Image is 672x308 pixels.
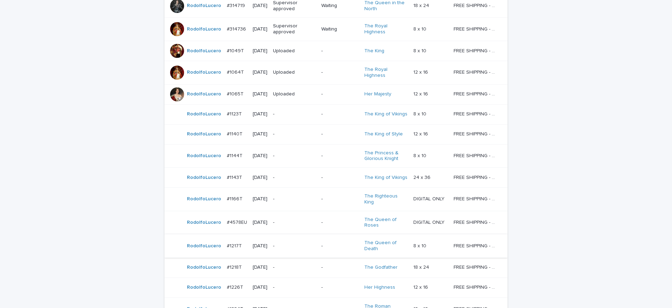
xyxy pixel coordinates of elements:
[164,168,507,188] tr: RodolfoLucero #1143T#1143T [DATE]--The King of Vikings 24 x 3624 x 36 FREE SHIPPING - preview in ...
[413,25,428,32] p: 8 x 10
[413,152,428,159] p: 8 x 10
[321,131,359,137] p: -
[454,47,498,54] p: FREE SHIPPING - preview in 1-2 business days, after your approval delivery will take 5-10 b.d.
[227,195,244,202] p: #1166T
[454,1,498,9] p: FREE SHIPPING - preview in 1-2 business days, after your approval delivery will take 5-10 b.d.
[227,68,245,75] p: #1064T
[227,90,245,97] p: #1065T
[164,211,507,234] tr: RodolfoLucero #4578EU#4578EU [DATE]--The Queen of Roses DIGITAL ONLYDIGITAL ONLY FREE SHIPPING - ...
[253,91,267,97] p: [DATE]
[364,240,408,252] a: The Queen of Death
[454,68,498,75] p: FREE SHIPPING - preview in 1-2 business days, after your approval delivery will take 5-10 b.d.
[413,47,428,54] p: 8 x 10
[364,193,408,205] a: The Righteous King
[164,257,507,277] tr: RodolfoLucero #1218T#1218T [DATE]--The Godfather 18 x 2418 x 24 FREE SHIPPING - preview in 1-2 bu...
[253,243,267,249] p: [DATE]
[253,265,267,270] p: [DATE]
[187,111,221,117] a: RodolfoLucero
[413,110,428,117] p: 8 x 10
[187,220,221,226] a: RodolfoLucero
[273,48,316,54] p: Uploaded
[273,69,316,75] p: Uploaded
[253,153,267,159] p: [DATE]
[321,111,359,117] p: -
[364,150,408,162] a: The Princess & Glorious Knight
[273,243,316,249] p: -
[253,48,267,54] p: [DATE]
[364,175,407,181] a: The King of Vikings
[321,243,359,249] p: -
[454,152,498,159] p: FREE SHIPPING - preview in 1-2 business days, after your approval delivery will take 5-10 b.d.
[227,25,247,32] p: #314736
[227,130,244,137] p: #1140T
[227,263,243,270] p: #1218T
[454,110,498,117] p: FREE SHIPPING - preview in 1-2 business days, after your approval delivery will take 5-10 b.d.
[187,284,221,290] a: RodolfoLucero
[227,218,248,226] p: #4578EU
[273,220,316,226] p: -
[253,111,267,117] p: [DATE]
[454,218,498,226] p: FREE SHIPPING - preview in 1-2 business days, after your approval delivery will take 5-10 busines...
[164,144,507,168] tr: RodolfoLucero #1144T#1144T [DATE]--The Princess & Glorious Knight 8 x 108 x 10 FREE SHIPPING - pr...
[364,284,395,290] a: Her Highness
[164,104,507,124] tr: RodolfoLucero #1123T#1123T [DATE]--The King of Vikings 8 x 108 x 10 FREE SHIPPING - preview in 1-...
[321,48,359,54] p: -
[364,91,391,97] a: Her Majesty
[413,68,429,75] p: 12 x 16
[321,196,359,202] p: -
[253,131,267,137] p: [DATE]
[227,283,245,290] p: #1226T
[454,25,498,32] p: FREE SHIPPING - preview in 1-2 business days, after your approval delivery will take 5-10 b.d.
[253,69,267,75] p: [DATE]
[321,153,359,159] p: -
[227,173,244,181] p: #1143T
[164,277,507,297] tr: RodolfoLucero #1226T#1226T [DATE]--Her Highness 12 x 1612 x 16 FREE SHIPPING - preview in 1-2 bus...
[273,265,316,270] p: -
[364,217,408,229] a: The Queen of Roses
[413,218,446,226] p: DIGITAL ONLY
[454,173,498,181] p: FREE SHIPPING - preview in 1-2 business days, after your approval delivery will take 5-10 b.d.
[321,265,359,270] p: -
[454,283,498,290] p: FREE SHIPPING - preview in 1-2 business days, after your approval delivery will take 5-10 b.d.
[321,284,359,290] p: -
[164,18,507,41] tr: RodolfoLucero #314736#314736 [DATE]Supervisor approvedWaitingThe Royal Highness 8 x 108 x 10 FREE...
[187,131,221,137] a: RodolfoLucero
[321,3,359,9] p: Waiting
[253,196,267,202] p: [DATE]
[413,90,429,97] p: 12 x 16
[273,175,316,181] p: -
[413,195,446,202] p: DIGITAL ONLY
[321,220,359,226] p: -
[273,91,316,97] p: Uploaded
[364,23,408,35] a: The Royal Highness
[187,265,221,270] a: RodolfoLucero
[253,26,267,32] p: [DATE]
[273,111,316,117] p: -
[364,67,408,79] a: The Royal Highness
[413,263,430,270] p: 18 x 24
[227,47,245,54] p: #1049T
[364,131,403,137] a: The King of Style
[273,23,316,35] p: Supervisor approved
[187,26,221,32] a: RodolfoLucero
[187,175,221,181] a: RodolfoLucero
[227,110,243,117] p: #1123T
[364,111,407,117] a: The King of Vikings
[187,243,221,249] a: RodolfoLucero
[454,130,498,137] p: FREE SHIPPING - preview in 1-2 business days, after your approval delivery will take 5-10 b.d.
[187,153,221,159] a: RodolfoLucero
[413,242,428,249] p: 8 x 10
[273,284,316,290] p: -
[321,91,359,97] p: -
[187,3,221,9] a: RodolfoLucero
[187,69,221,75] a: RodolfoLucero
[321,69,359,75] p: -
[227,152,244,159] p: #1144T
[227,1,246,9] p: #314719
[253,220,267,226] p: [DATE]
[413,283,429,290] p: 12 x 16
[273,196,316,202] p: -
[187,48,221,54] a: RodolfoLucero
[413,173,432,181] p: 24 x 36
[164,41,507,61] tr: RodolfoLucero #1049T#1049T [DATE]Uploaded-The King 8 x 108 x 10 FREE SHIPPING - preview in 1-2 bu...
